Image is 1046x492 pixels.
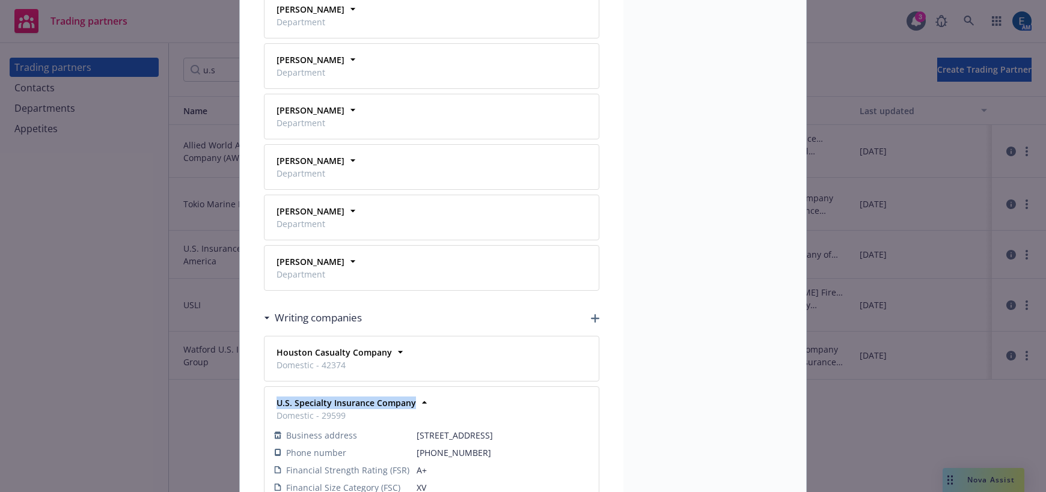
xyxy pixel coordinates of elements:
[277,268,344,281] span: Department
[286,429,357,442] span: Business address
[277,167,344,180] span: Department
[277,347,392,358] strong: Houston Casualty Company
[277,409,416,422] span: Domestic - 29599
[264,310,362,326] div: Writing companies
[417,429,589,442] span: [STREET_ADDRESS]
[277,54,344,65] strong: [PERSON_NAME]
[277,205,344,217] strong: [PERSON_NAME]
[286,464,409,476] span: Financial Strength Rating (FSR)
[277,105,344,116] strong: [PERSON_NAME]
[277,256,344,267] strong: [PERSON_NAME]
[277,4,344,15] strong: [PERSON_NAME]
[277,217,344,230] span: Department
[275,310,362,326] h3: Writing companies
[277,117,344,129] span: Department
[277,359,392,371] span: Domestic - 42374
[277,16,344,28] span: Department
[417,446,589,459] span: [PHONE_NUMBER]
[417,464,589,476] span: A+
[277,397,416,408] strong: U.S. Specialty Insurance Company
[277,66,344,79] span: Department
[286,446,346,459] span: Phone number
[277,155,344,166] strong: [PERSON_NAME]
